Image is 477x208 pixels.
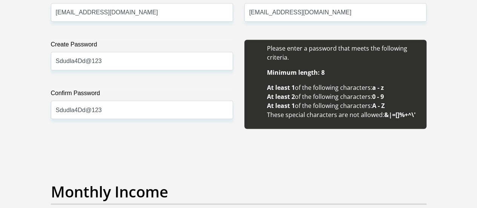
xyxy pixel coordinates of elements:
b: At least 2 [267,92,295,101]
b: At least 1 [267,83,295,92]
b: 0 - 9 [372,92,384,101]
input: Confirm Email Address [244,3,426,22]
input: Create Password [51,52,233,71]
label: Confirm Password [51,89,233,101]
label: Create Password [51,40,233,52]
h2: Monthly Income [51,183,426,201]
b: &|=[]%+^\' [384,111,416,119]
li: of the following characters: [267,83,419,92]
li: Please enter a password that meets the following criteria. [267,44,419,62]
li: of the following characters: [267,101,419,110]
li: of the following characters: [267,92,419,101]
b: a - z [372,83,384,92]
b: A - Z [372,102,385,110]
b: Minimum length: 8 [267,68,325,77]
input: Confirm Password [51,101,233,119]
b: At least 1 [267,102,295,110]
li: These special characters are not allowed: [267,110,419,119]
input: Email Address [51,3,233,22]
